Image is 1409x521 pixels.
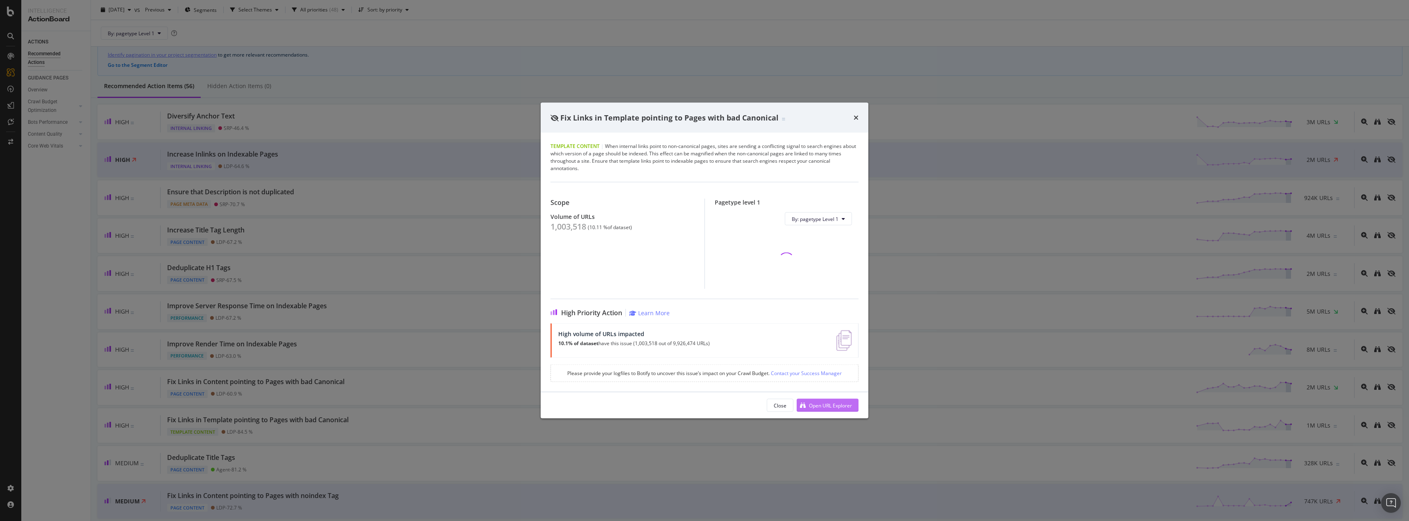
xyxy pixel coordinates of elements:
p: have this issue (1,003,518 out of 9,926,474 URLs) [558,341,710,346]
div: modal [541,102,868,419]
img: Equal [782,118,785,120]
div: High volume of URLs impacted [558,330,710,337]
div: times [854,112,859,123]
div: Pagetype level 1 [715,199,859,206]
a: Contact your Success Manager [770,370,842,377]
button: Close [767,399,793,412]
span: | [601,143,604,150]
div: 1,003,518 [550,222,586,232]
div: Open URL Explorer [809,402,852,409]
span: Template Content [550,143,600,150]
strong: 10.1% of dataset [558,340,598,347]
div: When internal links point to non-canonical pages, sites are sending a conflicting signal to searc... [550,143,859,172]
div: Close [774,402,786,409]
a: Learn More [629,309,670,317]
div: eye-slash [550,114,559,121]
span: Fix Links in Template pointing to Pages with bad Canonical [560,112,779,122]
span: By: pagetype Level 1 [792,215,838,222]
div: Scope [550,199,695,207]
button: By: pagetype Level 1 [785,212,852,225]
img: e5DMFwAAAABJRU5ErkJggg== [836,330,852,351]
div: Open Intercom Messenger [1381,493,1401,513]
div: ( 10.11 % of dataset ) [588,225,632,230]
div: Volume of URLs [550,213,695,220]
button: Open URL Explorer [797,399,859,412]
div: Learn More [638,309,670,317]
div: Please provide your logfiles to Botify to uncover this issue’s impact on your Crawl Budget. [550,364,859,382]
span: High Priority Action [561,309,622,317]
